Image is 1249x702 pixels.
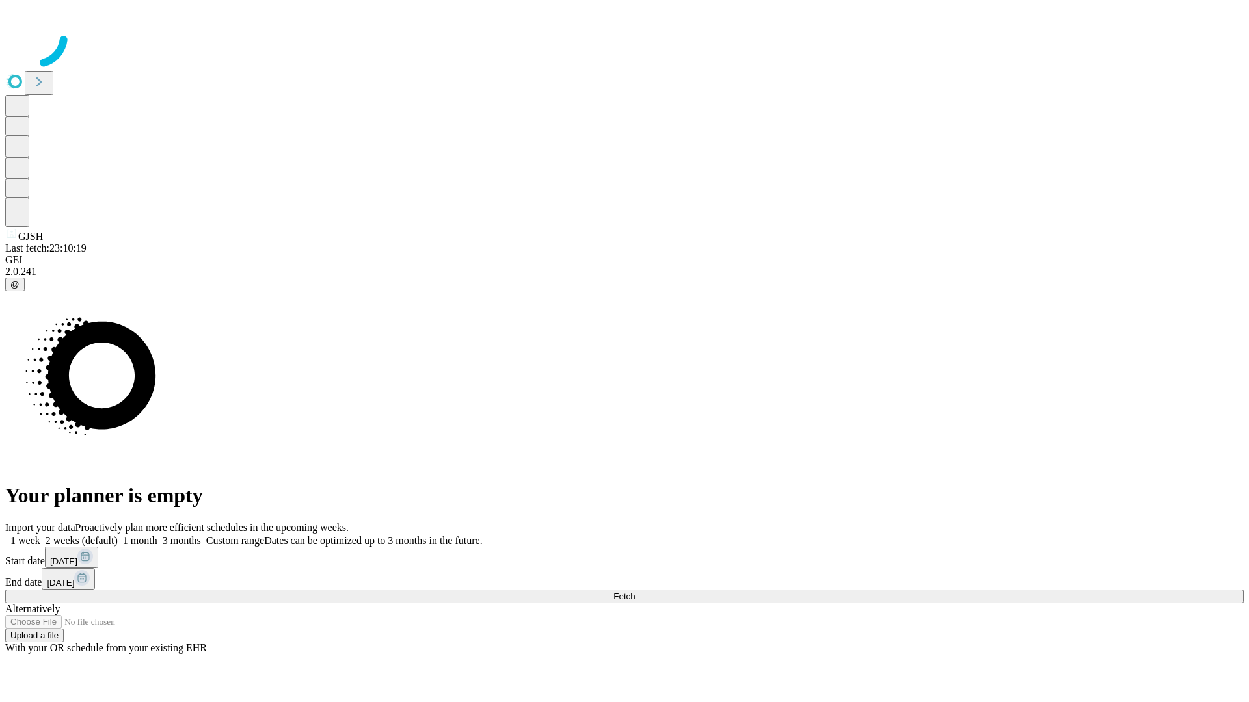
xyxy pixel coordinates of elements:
[45,547,98,568] button: [DATE]
[5,484,1244,508] h1: Your planner is empty
[5,603,60,614] span: Alternatively
[5,568,1244,590] div: End date
[264,535,482,546] span: Dates can be optimized up to 3 months in the future.
[42,568,95,590] button: [DATE]
[10,279,20,289] span: @
[75,522,349,533] span: Proactively plan more efficient schedules in the upcoming weeks.
[10,535,40,546] span: 1 week
[5,590,1244,603] button: Fetch
[5,547,1244,568] div: Start date
[5,629,64,642] button: Upload a file
[5,522,75,533] span: Import your data
[163,535,201,546] span: 3 months
[46,535,118,546] span: 2 weeks (default)
[5,278,25,291] button: @
[5,266,1244,278] div: 2.0.241
[123,535,157,546] span: 1 month
[18,231,43,242] span: GJSH
[206,535,264,546] span: Custom range
[5,642,207,653] span: With your OR schedule from your existing EHR
[50,556,77,566] span: [DATE]
[5,242,87,253] span: Last fetch: 23:10:19
[613,591,635,601] span: Fetch
[5,254,1244,266] div: GEI
[47,578,74,588] span: [DATE]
